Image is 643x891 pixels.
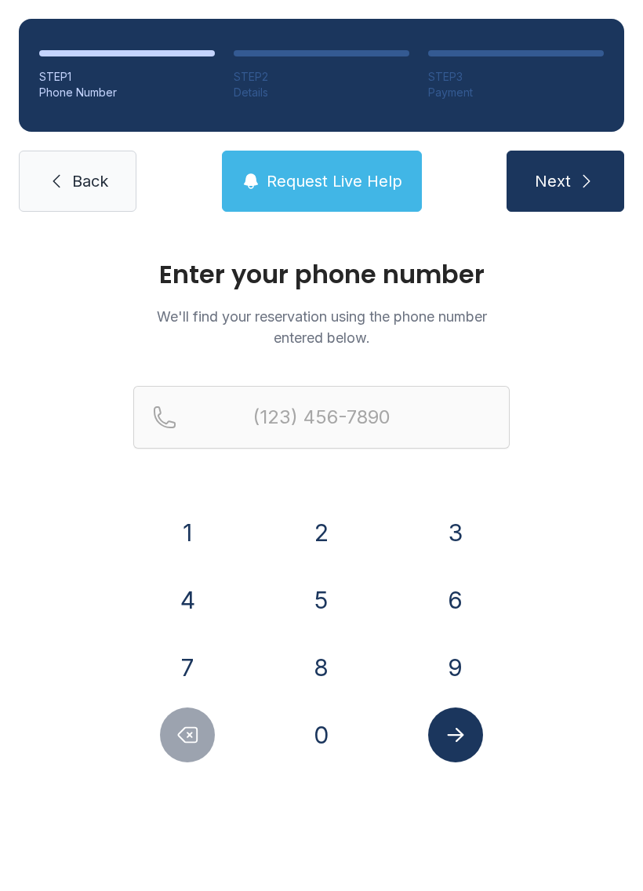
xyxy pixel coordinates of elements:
[428,573,483,627] button: 6
[39,85,215,100] div: Phone Number
[133,386,510,449] input: Reservation phone number
[428,69,604,85] div: STEP 3
[294,505,349,560] button: 2
[133,306,510,348] p: We'll find your reservation using the phone number entered below.
[234,69,409,85] div: STEP 2
[72,170,108,192] span: Back
[267,170,402,192] span: Request Live Help
[160,505,215,560] button: 1
[428,640,483,695] button: 9
[160,640,215,695] button: 7
[428,707,483,762] button: Submit lookup form
[160,707,215,762] button: Delete number
[133,262,510,287] h1: Enter your phone number
[294,573,349,627] button: 5
[294,707,349,762] button: 0
[535,170,571,192] span: Next
[428,505,483,560] button: 3
[294,640,349,695] button: 8
[234,85,409,100] div: Details
[428,85,604,100] div: Payment
[39,69,215,85] div: STEP 1
[160,573,215,627] button: 4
